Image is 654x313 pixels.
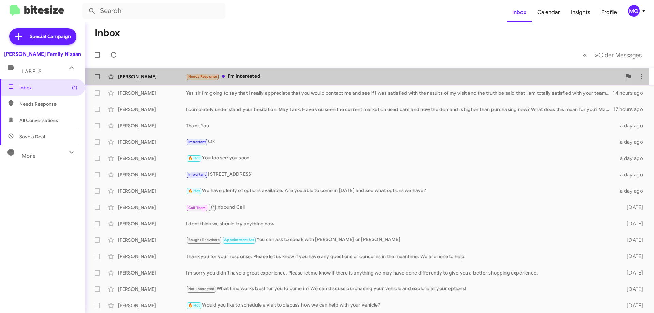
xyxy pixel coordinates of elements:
h1: Inbox [95,28,120,38]
div: MQ [628,5,640,17]
div: [PERSON_NAME] [118,171,186,178]
button: Next [591,48,646,62]
div: [PERSON_NAME] [118,188,186,194]
div: [PERSON_NAME] Family Nissan [4,51,81,58]
div: [PERSON_NAME] [118,220,186,227]
div: [DATE] [616,237,649,244]
div: [DATE] [616,220,649,227]
div: [DATE] [616,269,649,276]
div: a day ago [616,171,649,178]
span: Needs Response [188,74,217,79]
div: [DATE] [616,204,649,211]
button: Previous [579,48,591,62]
span: Older Messages [598,51,642,59]
span: Special Campaign [30,33,71,40]
span: More [22,153,36,159]
span: Save a Deal [19,133,45,140]
span: Inbox [19,84,77,91]
span: « [583,51,587,59]
span: 🔥 Hot [188,189,200,193]
div: a day ago [616,188,649,194]
span: Important [188,140,206,144]
div: We have plenty of options available. Are you able to come in [DATE] and see what options we have? [186,187,616,195]
div: 17 hours ago [613,106,649,113]
div: Thank you for your response. Please let us know if you have any questions or concerns in the mean... [186,253,616,260]
span: Labels [22,68,42,75]
span: (1) [72,84,77,91]
div: [DATE] [616,286,649,293]
span: Important [188,172,206,177]
div: [PERSON_NAME] [118,269,186,276]
div: Thank You [186,122,616,129]
div: I completely understand your hesitation. May I ask, Have you seen the current market on used cars... [186,106,613,113]
div: [STREET_ADDRESS] [186,171,616,178]
div: Yes sir I'm going to say that I really appreciate that you would contact me and see if I was sati... [186,90,613,96]
div: [PERSON_NAME] [118,237,186,244]
div: [PERSON_NAME] [118,253,186,260]
span: Appointment Set [224,238,254,242]
div: Would you like to schedule a visit to discuss how we can help with your vehicle? [186,301,616,309]
div: [PERSON_NAME] [118,122,186,129]
nav: Page navigation example [579,48,646,62]
div: I’m sorry you didn’t have a great experience. Please let me know if there is anything we may have... [186,269,616,276]
span: 🔥 Hot [188,156,200,160]
div: I'm interested [186,73,621,80]
a: Insights [565,2,596,22]
div: [PERSON_NAME] [118,90,186,96]
a: Profile [596,2,622,22]
a: Calendar [532,2,565,22]
div: You too see you soon. [186,154,616,162]
div: [PERSON_NAME] [118,73,186,80]
div: You can ask to speak with [PERSON_NAME] or [PERSON_NAME] [186,236,616,244]
div: Inbound Call [186,203,616,212]
div: 14 hours ago [613,90,649,96]
div: [DATE] [616,253,649,260]
span: Call Them [188,206,206,210]
span: Needs Response [19,100,77,107]
span: All Conversations [19,117,58,124]
div: a day ago [616,155,649,162]
div: a day ago [616,139,649,145]
span: Bought Elsewhere [188,238,220,242]
div: [PERSON_NAME] [118,139,186,145]
span: 🔥 Hot [188,303,200,308]
div: Ok [186,138,616,146]
span: » [595,51,598,59]
div: [PERSON_NAME] [118,155,186,162]
button: MQ [622,5,647,17]
div: a day ago [616,122,649,129]
a: Special Campaign [9,28,76,45]
div: What time works best for you to come in? We can discuss purchasing your vehicle and explore all y... [186,285,616,293]
div: [PERSON_NAME] [118,106,186,113]
a: Inbox [507,2,532,22]
div: [DATE] [616,302,649,309]
div: I dont think we should try anything now [186,220,616,227]
input: Search [82,3,225,19]
div: [PERSON_NAME] [118,286,186,293]
div: [PERSON_NAME] [118,204,186,211]
span: Not-Interested [188,287,215,291]
div: [PERSON_NAME] [118,302,186,309]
